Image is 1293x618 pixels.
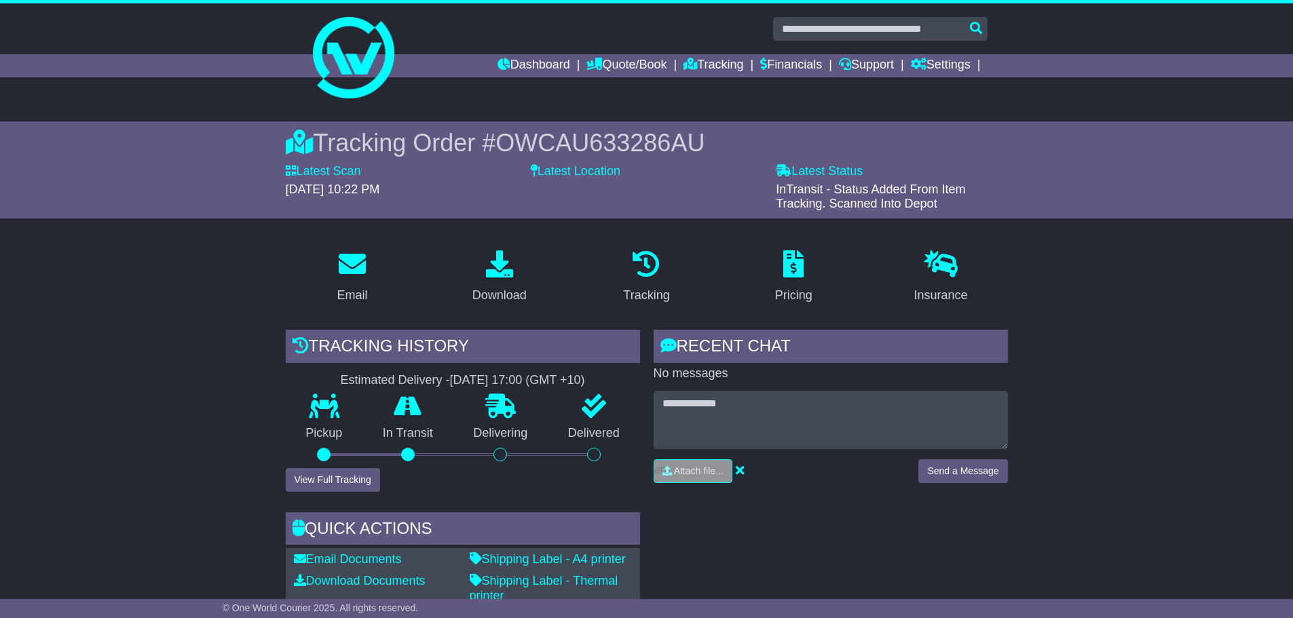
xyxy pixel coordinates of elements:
a: Download Documents [294,574,426,587]
div: [DATE] 17:00 (GMT +10) [450,373,585,388]
a: Quote/Book [586,54,667,77]
p: In Transit [362,426,453,441]
button: Send a Message [918,459,1007,483]
div: Email [337,286,367,305]
div: Tracking [623,286,669,305]
p: Pickup [286,426,363,441]
a: Tracking [614,246,678,309]
a: Email Documents [294,552,402,566]
a: Pricing [766,246,821,309]
a: Dashboard [498,54,570,77]
a: Tracking [683,54,743,77]
button: View Full Tracking [286,468,380,492]
div: Tracking Order # [286,128,1008,157]
label: Latest Status [776,164,863,179]
label: Latest Scan [286,164,361,179]
span: OWCAU633286AU [495,129,705,157]
a: Download [464,246,536,309]
div: Insurance [914,286,968,305]
div: Pricing [775,286,812,305]
div: Estimated Delivery - [286,373,640,388]
a: Settings [911,54,971,77]
p: Delivered [548,426,640,441]
a: Support [839,54,894,77]
a: Shipping Label - Thermal printer [470,574,618,602]
span: InTransit - Status Added From Item Tracking. Scanned Into Depot [776,182,965,211]
div: Tracking history [286,330,640,366]
span: © One World Courier 2025. All rights reserved. [223,602,419,613]
a: Email [328,246,376,309]
p: No messages [654,366,1008,381]
p: Delivering [453,426,548,441]
a: Insurance [905,246,977,309]
div: RECENT CHAT [654,330,1008,366]
a: Financials [760,54,822,77]
div: Download [472,286,527,305]
a: Shipping Label - A4 printer [470,552,626,566]
span: [DATE] 10:22 PM [286,182,380,196]
label: Latest Location [531,164,620,179]
div: Quick Actions [286,512,640,549]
